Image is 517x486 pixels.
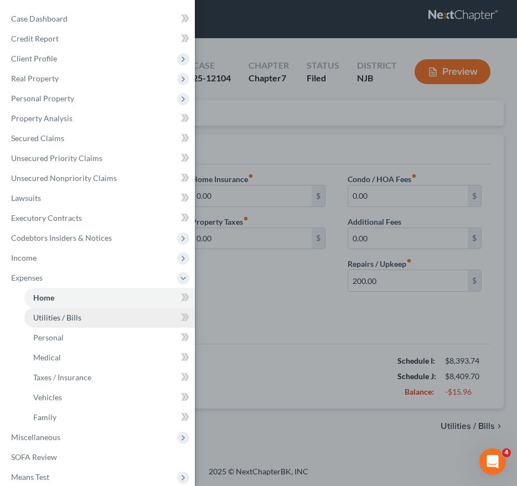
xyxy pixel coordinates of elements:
[2,29,195,49] a: Credit Report
[11,432,60,442] span: Miscellaneous
[11,452,57,462] span: SOFA Review
[33,293,54,302] span: Home
[24,407,195,427] a: Family
[2,128,195,148] a: Secured Claims
[11,472,49,482] span: Means Test
[33,313,81,322] span: Utilities / Bills
[502,448,511,457] span: 4
[24,328,195,348] a: Personal
[33,333,64,342] span: Personal
[11,14,68,23] span: Case Dashboard
[2,148,195,168] a: Unsecured Priority Claims
[11,34,59,43] span: Credit Report
[24,348,195,368] a: Medical
[11,173,117,183] span: Unsecured Nonpriority Claims
[33,373,91,382] span: Taxes / Insurance
[11,193,41,203] span: Lawsuits
[2,9,195,29] a: Case Dashboard
[2,108,195,128] a: Property Analysis
[11,94,74,103] span: Personal Property
[11,54,57,63] span: Client Profile
[2,208,195,228] a: Executory Contracts
[24,387,195,407] a: Vehicles
[24,368,195,387] a: Taxes / Insurance
[2,168,195,188] a: Unsecured Nonpriority Claims
[11,253,37,262] span: Income
[33,392,62,402] span: Vehicles
[24,288,195,308] a: Home
[33,353,61,362] span: Medical
[2,447,195,467] a: SOFA Review
[24,308,195,328] a: Utilities / Bills
[2,188,195,208] a: Lawsuits
[11,213,82,223] span: Executory Contracts
[11,113,73,123] span: Property Analysis
[11,273,43,282] span: Expenses
[11,133,64,143] span: Secured Claims
[11,74,59,83] span: Real Property
[479,448,506,475] iframe: Intercom live chat
[11,153,102,163] span: Unsecured Priority Claims
[11,233,112,242] span: Codebtors Insiders & Notices
[33,412,56,422] span: Family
